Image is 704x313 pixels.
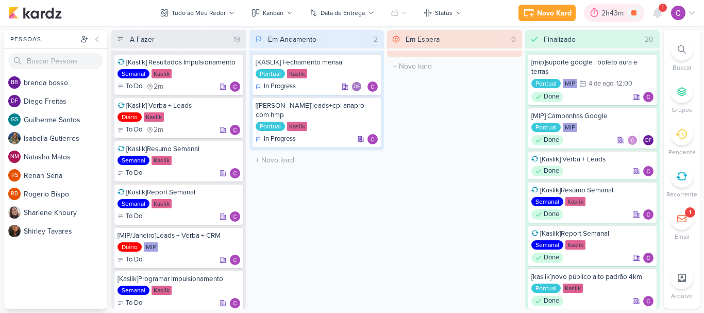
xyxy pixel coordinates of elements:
[544,135,559,145] p: Done
[118,298,142,308] div: To Do
[230,125,240,135] img: Carlos Lima
[118,211,142,222] div: To Do
[24,114,107,125] div: G u i l h e r m e S a n t o s
[531,284,561,293] div: Pontual
[118,144,240,154] div: [Kaslik]Resumo Semanal
[544,296,559,306] p: Done
[118,69,149,78] div: Semanal
[613,80,632,87] div: , 12:00
[662,4,664,12] span: 1
[8,225,21,237] img: Shirley Tavares
[643,92,653,102] div: Responsável: Carlos Lima
[531,123,561,132] div: Pontual
[367,134,378,144] img: Carlos Lima
[531,79,561,88] div: Pontual
[268,34,316,45] div: Em Andamento
[643,296,653,306] div: Responsável: Carlos Lima
[565,197,585,206] div: Kaslik
[118,286,149,295] div: Semanal
[11,173,18,178] p: RS
[146,81,163,92] div: último check-in há 2 meses
[126,81,142,92] p: To Do
[627,135,638,145] img: Carlos Lima
[8,188,21,200] div: Rogerio Bispo
[8,113,21,126] div: Guilherme Santos
[230,168,240,178] div: Responsável: Carlos Lima
[643,296,653,306] img: Carlos Lima
[130,34,155,45] div: A Fazer
[256,101,378,120] div: [kaslik]leads+cpl anapro com hmp
[287,122,307,131] div: Kaslik
[531,209,563,220] div: Done
[531,92,563,102] div: Done
[531,253,563,263] div: Done
[531,197,563,206] div: Semanal
[645,138,651,143] p: DF
[544,92,559,102] p: Done
[643,135,653,145] div: Diego Freitas
[24,77,107,88] div: b r e n d a b o s s o
[8,76,21,89] div: brenda bosso
[230,168,240,178] img: Carlos Lima
[671,291,693,301] p: Arquivo
[8,7,62,19] img: kardz.app
[627,135,640,145] div: Colaboradores: Carlos Lima
[118,168,142,178] div: To Do
[11,191,18,197] p: RB
[146,125,163,135] div: último check-in há 2 meses
[10,154,19,160] p: NM
[24,170,107,181] div: R e n a n S e n a
[672,105,692,114] p: Grupos
[643,253,653,263] img: Carlos Lima
[668,147,696,157] p: Pendente
[673,63,692,72] p: Buscar
[537,8,572,19] div: Novo Kard
[531,58,654,76] div: [mip]suporte google | boleto aura e terras
[664,38,700,72] li: Ctrl + F
[8,35,78,44] div: Pessoas
[389,59,520,74] input: + Novo kard
[531,296,563,306] div: Done
[643,166,653,176] img: Carlos Lima
[406,34,440,45] div: Em Espera
[118,156,149,165] div: Semanal
[264,81,296,92] p: In Progress
[367,81,378,92] div: Responsável: Carlos Lima
[24,207,107,218] div: S h a r l e n e K h o u r y
[230,211,240,222] img: Carlos Lima
[230,81,240,92] div: Responsável: Carlos Lima
[8,169,21,182] div: Renan Sena
[11,98,18,104] p: DF
[144,112,164,122] div: Kaslik
[8,132,21,144] img: Isabella Gutierres
[507,34,520,45] div: 0
[256,58,378,67] div: [KASLIK] Fechamento mensal
[641,34,658,45] div: 20
[643,92,653,102] img: Carlos Lima
[118,81,142,92] div: To Do
[118,188,240,197] div: [Kaslik]Report Semanal
[256,134,296,144] div: In Progress
[8,206,21,219] img: Sharlene Khoury
[230,255,240,265] div: Responsável: Carlos Lima
[8,151,21,163] div: Natasha Matos
[544,253,559,263] p: Done
[118,231,240,240] div: [MIP/Janeiro]Leads + Verba + CRM
[118,58,240,67] div: [Kaslik] Resultados Impulsionamento
[370,34,382,45] div: 2
[118,125,142,135] div: To Do
[675,232,690,241] p: Email
[643,253,653,263] div: Responsável: Carlos Lima
[118,199,149,208] div: Semanal
[589,80,613,87] div: 4 de ago
[230,298,240,308] div: Responsável: Carlos Lima
[118,255,142,265] div: To Do
[601,8,627,19] div: 2h43m
[256,69,285,78] div: Pontual
[643,166,653,176] div: Responsável: Carlos Lima
[565,240,585,250] div: Kaslik
[544,209,559,220] p: Done
[666,190,697,199] p: Recorrente
[118,274,240,284] div: [Kaslik]Programar Impulsionamento
[351,81,364,92] div: Colaboradores: Diego Freitas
